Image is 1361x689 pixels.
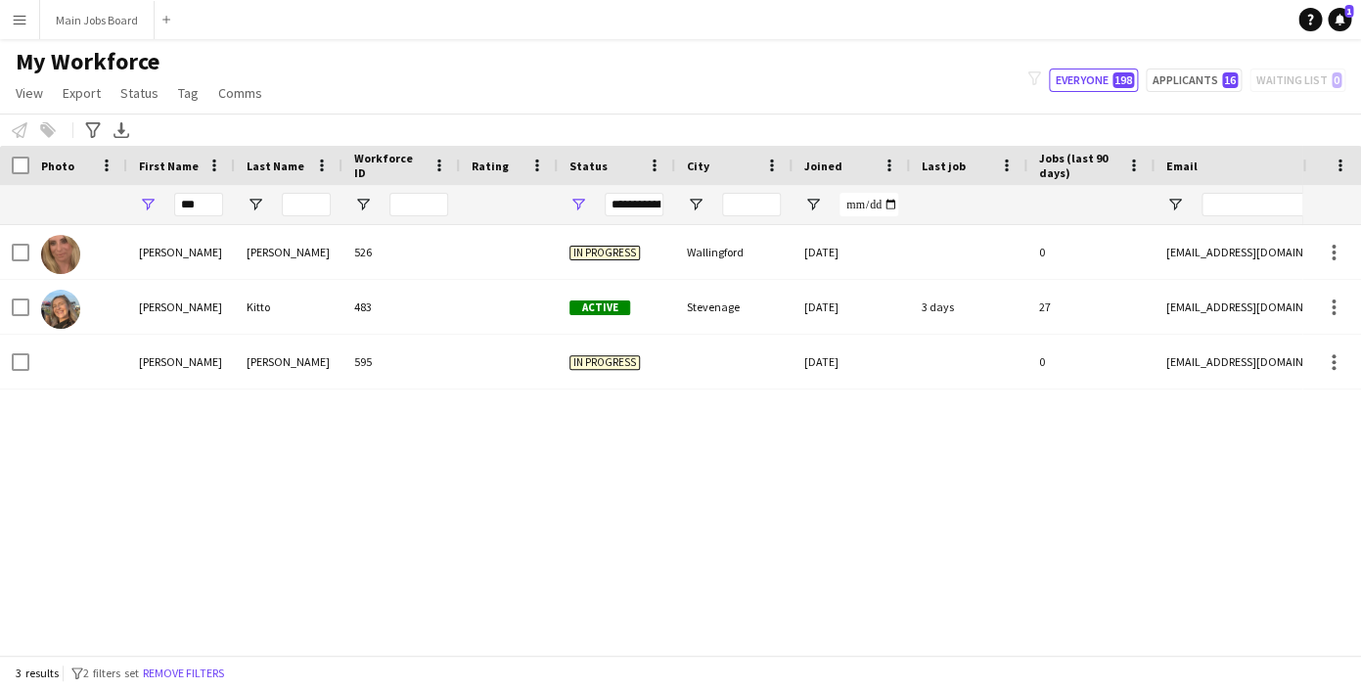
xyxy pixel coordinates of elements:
[687,159,709,173] span: City
[40,1,155,39] button: Main Jobs Board
[174,193,223,216] input: First Name Filter Input
[675,225,793,279] div: Wallingford
[178,84,199,102] span: Tag
[804,159,842,173] span: Joined
[41,235,80,274] img: Rebecca Defazio
[1166,196,1184,213] button: Open Filter Menu
[839,193,898,216] input: Joined Filter Input
[120,84,159,102] span: Status
[342,335,460,389] div: 595
[1027,225,1155,279] div: 0
[63,84,101,102] span: Export
[342,280,460,334] div: 483
[472,159,509,173] span: Rating
[127,280,235,334] div: [PERSON_NAME]
[235,335,342,389] div: [PERSON_NAME]
[722,193,781,216] input: City Filter Input
[569,196,587,213] button: Open Filter Menu
[127,335,235,389] div: [PERSON_NAME]
[354,196,372,213] button: Open Filter Menu
[922,159,966,173] span: Last job
[16,47,159,76] span: My Workforce
[687,196,704,213] button: Open Filter Menu
[8,80,51,106] a: View
[675,280,793,334] div: Stevenage
[354,151,425,180] span: Workforce ID
[81,118,105,142] app-action-btn: Advanced filters
[139,159,199,173] span: First Name
[1039,151,1119,180] span: Jobs (last 90 days)
[139,196,157,213] button: Open Filter Menu
[16,84,43,102] span: View
[1112,72,1134,88] span: 198
[910,280,1027,334] div: 3 days
[1344,5,1353,18] span: 1
[247,196,264,213] button: Open Filter Menu
[389,193,448,216] input: Workforce ID Filter Input
[569,300,630,315] span: Active
[793,335,910,389] div: [DATE]
[170,80,206,106] a: Tag
[793,225,910,279] div: [DATE]
[1049,69,1138,92] button: Everyone198
[41,159,74,173] span: Photo
[342,225,460,279] div: 526
[1027,280,1155,334] div: 27
[1146,69,1242,92] button: Applicants16
[110,118,133,142] app-action-btn: Export XLSX
[139,663,228,684] button: Remove filters
[569,355,640,370] span: In progress
[113,80,166,106] a: Status
[55,80,109,106] a: Export
[282,193,331,216] input: Last Name Filter Input
[41,290,80,329] img: Rebecca Kitto
[247,159,304,173] span: Last Name
[210,80,270,106] a: Comms
[569,159,608,173] span: Status
[83,666,139,680] span: 2 filters set
[1166,159,1198,173] span: Email
[235,225,342,279] div: [PERSON_NAME]
[1222,72,1238,88] span: 16
[804,196,822,213] button: Open Filter Menu
[1027,335,1155,389] div: 0
[127,225,235,279] div: [PERSON_NAME]
[218,84,262,102] span: Comms
[569,246,640,260] span: In progress
[235,280,342,334] div: Kitto
[1328,8,1351,31] a: 1
[793,280,910,334] div: [DATE]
